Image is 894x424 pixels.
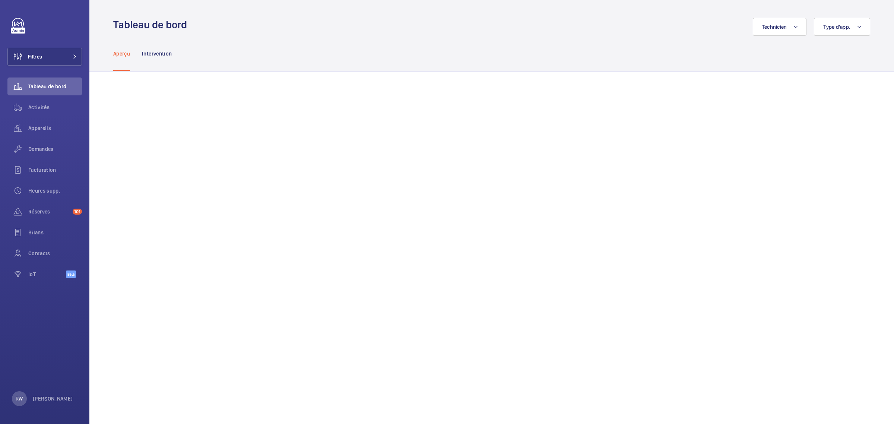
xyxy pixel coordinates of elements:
h1: Tableau de bord [113,18,191,32]
span: Réserves [28,208,70,215]
button: Type d'app. [814,18,870,36]
span: Contacts [28,250,82,257]
span: Heures supp. [28,187,82,194]
span: Bilans [28,229,82,236]
span: Filtres [28,53,42,60]
span: Facturation [28,166,82,174]
p: Aperçu [113,50,130,57]
span: Activités [28,104,82,111]
span: Technicien [762,24,787,30]
span: Tableau de bord [28,83,82,90]
span: IoT [28,270,66,278]
span: Type d'app. [823,24,850,30]
button: Filtres [7,48,82,66]
span: Appareils [28,124,82,132]
p: RW [16,395,23,402]
p: [PERSON_NAME] [33,395,73,402]
span: Beta [66,270,76,278]
button: Technicien [753,18,807,36]
p: Intervention [142,50,172,57]
span: Demandes [28,145,82,153]
span: 101 [73,209,82,215]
